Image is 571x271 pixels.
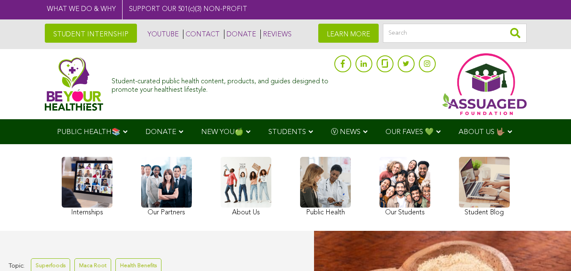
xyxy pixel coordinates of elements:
[442,53,527,115] img: Assuaged App
[45,119,527,144] div: Navigation Menu
[183,30,220,39] a: CONTACT
[331,129,361,136] span: Ⓥ NEWS
[385,129,434,136] span: OUR FAVES 💚
[459,129,505,136] span: ABOUT US 🤟🏽
[145,30,179,39] a: YOUTUBE
[382,59,388,68] img: glassdoor
[201,129,243,136] span: NEW YOU🍏
[45,57,104,111] img: Assuaged
[112,74,330,94] div: Student-curated public health content, products, and guides designed to promote your healthiest l...
[268,129,306,136] span: STUDENTS
[383,24,527,43] input: Search
[224,30,256,39] a: DONATE
[45,24,137,43] a: STUDENT INTERNSHIP
[57,129,120,136] span: PUBLIC HEALTH📚
[145,129,176,136] span: DONATE
[260,30,292,39] a: REVIEWS
[529,230,571,271] iframe: Chat Widget
[318,24,379,43] a: LEARN MORE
